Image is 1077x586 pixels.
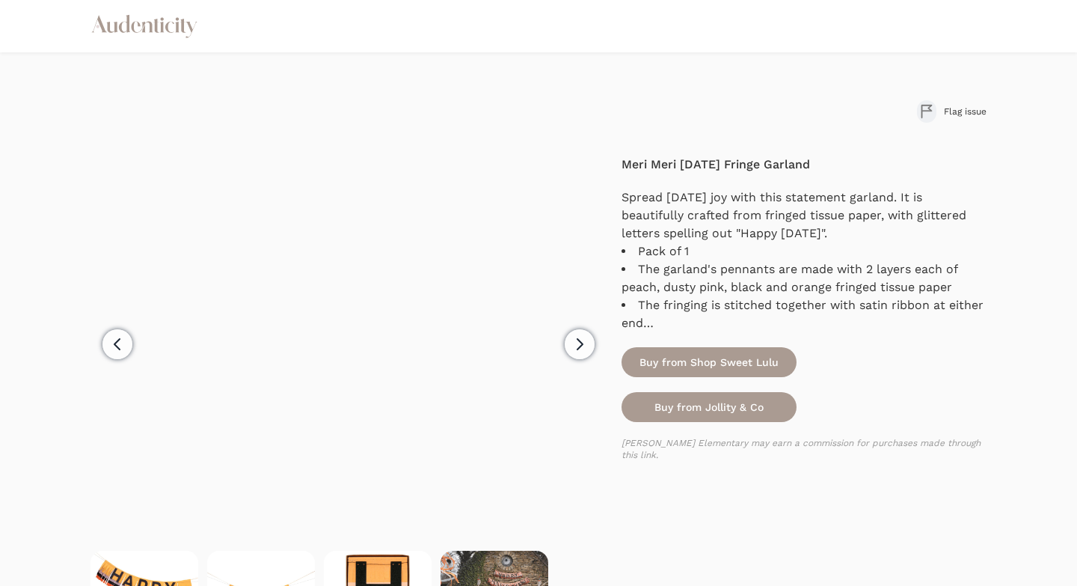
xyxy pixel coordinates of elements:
a: Buy from Shop Sweet Lulu [622,347,797,377]
h4: Meri Meri [DATE] Fringe Garland [622,156,986,174]
p: [PERSON_NAME] Elementary may earn a commission for purchases made through this link. [622,437,986,461]
li: The fringing is stitched together with satin ribbon at either end [622,296,986,332]
span: Flag issue [944,106,987,117]
button: Flag issue [917,100,987,123]
li: Pack of 1 [622,242,986,260]
li: The garland's pennants are made with 2 layers each of peach, dusty pink, black and orange fringed... [622,260,986,296]
p: Spread [DATE] joy with this statement garland. It is beautifully crafted from fringed tissue pape... [622,189,986,242]
a: Buy from Jollity & Co [622,392,797,422]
